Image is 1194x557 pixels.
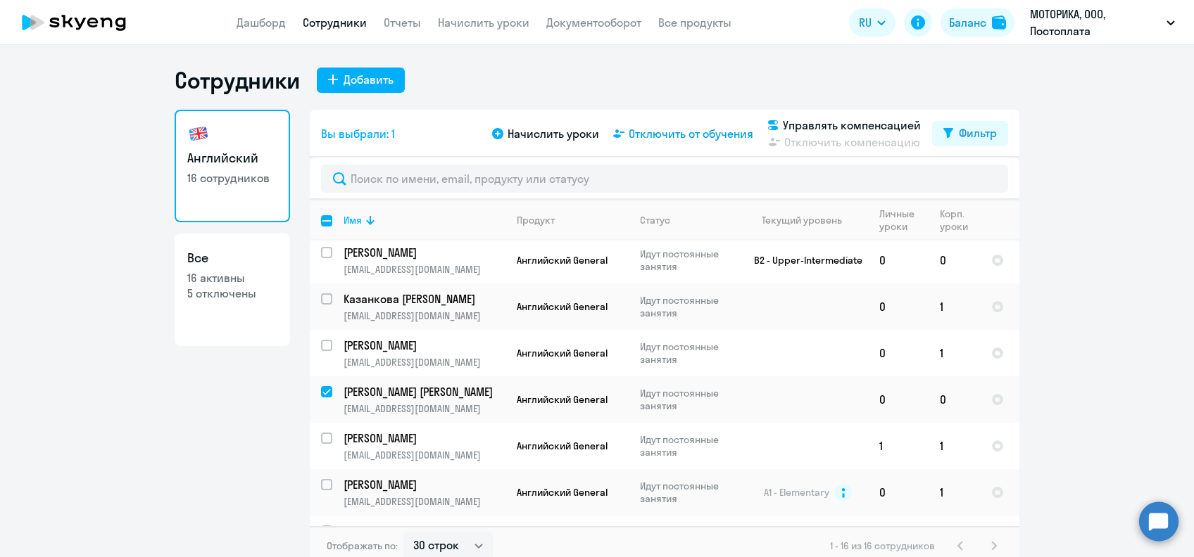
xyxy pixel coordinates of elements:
[237,15,286,30] a: Дашборд
[384,15,421,30] a: Отчеты
[629,125,753,142] span: Отключить от обучения
[941,8,1014,37] button: Балансbalance
[1030,6,1161,39] p: МОТОРИКА, ООО, Постоплата
[344,338,503,353] p: [PERSON_NAME]
[344,402,505,415] p: [EMAIL_ADDRESS][DOMAIN_NAME]
[868,376,929,423] td: 0
[344,214,362,226] div: Имя
[762,214,842,226] div: Текущий уровень
[932,121,1008,146] button: Фильтр
[517,214,555,226] div: Продукт
[327,539,398,552] span: Отображать по:
[868,469,929,516] td: 0
[303,15,367,30] a: Сотрудники
[344,523,505,539] a: [PERSON_NAME] [PERSON_NAME]
[764,486,829,499] span: A1 - Elementary
[517,254,608,267] span: Английский General
[344,214,505,226] div: Имя
[517,214,628,226] div: Продукт
[517,393,608,406] span: Английский General
[344,291,505,307] a: Казанкова [PERSON_NAME]
[187,122,210,145] img: english
[940,207,979,233] div: Корп. уроки
[868,237,929,283] td: 0
[949,14,986,31] div: Баланс
[187,270,277,286] p: 16 активны
[175,110,290,222] a: Английский16 сотрудников
[658,15,731,30] a: Все продукты
[321,125,395,142] span: Вы выбрали: 1
[344,430,505,446] a: [PERSON_NAME]
[187,286,277,301] p: 5 отключены
[344,495,505,508] p: [EMAIL_ADDRESS][DOMAIN_NAME]
[344,449,505,461] p: [EMAIL_ADDRESS][DOMAIN_NAME]
[344,477,505,492] a: [PERSON_NAME]
[1023,6,1182,39] button: МОТОРИКА, ООО, Постоплата
[344,245,503,260] p: [PERSON_NAME]
[868,283,929,330] td: 0
[640,387,736,412] p: Идут постоянные занятия
[849,8,895,37] button: RU
[344,263,505,276] p: [EMAIL_ADDRESS][DOMAIN_NAME]
[344,309,505,322] p: [EMAIL_ADDRESS][DOMAIN_NAME]
[737,237,868,283] td: B2 - Upper-Intermediate
[321,165,1008,193] input: Поиск по имени, email, продукту или статусу
[929,330,980,376] td: 1
[344,430,503,446] p: [PERSON_NAME]
[344,477,503,492] p: [PERSON_NAME]
[546,15,641,30] a: Документооборот
[640,214,670,226] div: Статус
[929,423,980,469] td: 1
[640,214,736,226] div: Статус
[640,433,736,459] p: Идут постоянные занятия
[640,248,736,273] p: Идут постоянные занятия
[929,237,980,283] td: 0
[344,291,503,307] p: Казанкова [PERSON_NAME]
[517,486,608,499] span: Английский General
[175,233,290,346] a: Все16 активны5 отключены
[517,347,608,359] span: Английский General
[640,340,736,366] p: Идут постоянные занятия
[344,356,505,369] p: [EMAIL_ADDRESS][DOMAIN_NAME]
[344,523,503,539] p: [PERSON_NAME] [PERSON_NAME]
[344,338,505,353] a: [PERSON_NAME]
[929,376,980,423] td: 0
[344,245,505,260] a: [PERSON_NAME]
[438,15,529,30] a: Начислить уроки
[830,539,935,552] span: 1 - 16 из 16 сотрудников
[959,124,997,141] div: Фильтр
[517,440,608,452] span: Английский General
[508,125,599,142] span: Начислить уроки
[517,300,608,313] span: Английский General
[868,423,929,469] td: 1
[187,249,277,267] h3: Все
[748,214,867,226] div: Текущий уровень
[879,207,928,233] div: Личные уроки
[187,170,277,186] p: 16 сотрудников
[640,294,736,319] p: Идут постоянные занятия
[859,14,872,31] span: RU
[879,207,919,233] div: Личные уроки
[317,68,405,93] button: Добавить
[175,66,300,94] h1: Сотрудники
[344,384,503,399] p: [PERSON_NAME] [PERSON_NAME]
[783,117,921,134] span: Управлять компенсацией
[868,330,929,376] td: 0
[940,207,970,233] div: Корп. уроки
[992,15,1006,30] img: balance
[929,283,980,330] td: 1
[640,480,736,505] p: Идут постоянные занятия
[187,149,277,167] h3: Английский
[929,469,980,516] td: 1
[344,384,505,399] a: [PERSON_NAME] [PERSON_NAME]
[344,71,394,88] div: Добавить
